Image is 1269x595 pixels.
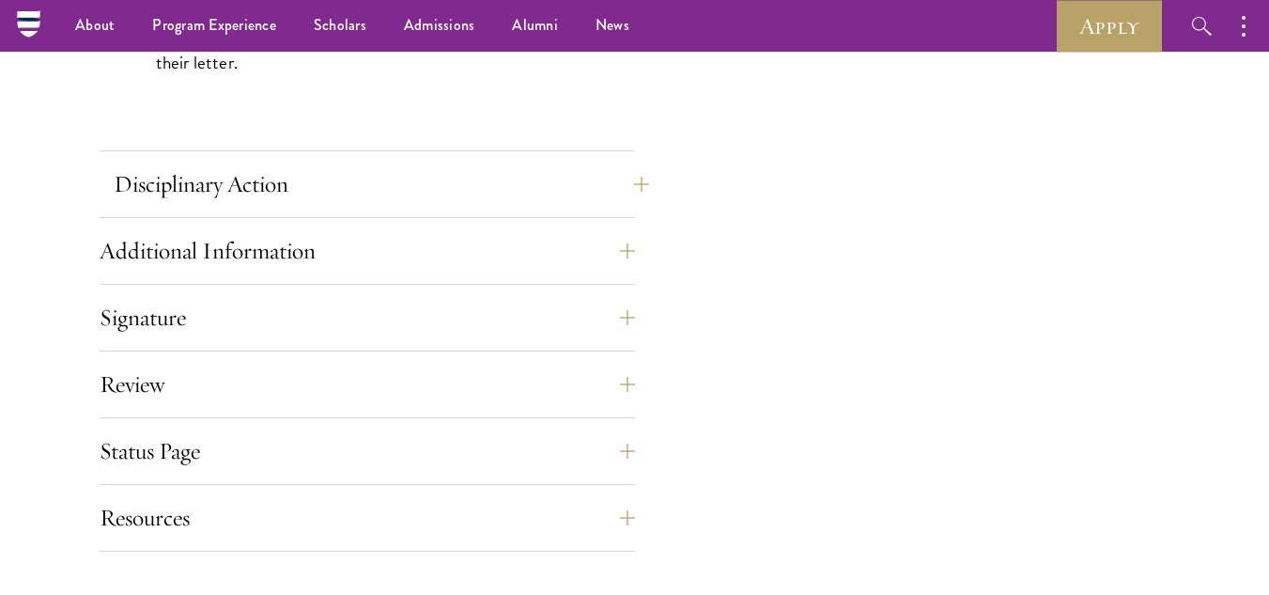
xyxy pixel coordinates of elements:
button: Resources [100,495,635,540]
button: Signature [100,295,635,340]
button: Additional Information [100,228,635,274]
button: Disciplinary Action [114,162,649,207]
button: Review [100,362,635,407]
button: Status Page [100,429,635,474]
